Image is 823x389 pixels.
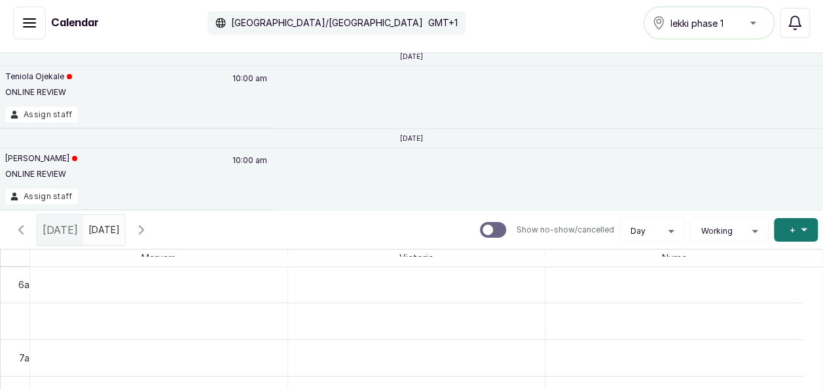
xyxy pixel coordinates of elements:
span: Nurse [659,250,689,266]
button: Assign staff [5,189,78,204]
p: Show no-show/cancelled [517,225,614,235]
div: [DATE] [37,215,83,245]
span: Working [701,226,733,236]
p: GMT+1 [428,16,458,29]
span: Maryam [139,250,178,266]
span: Day [631,226,646,236]
span: Victoria [397,250,436,266]
p: [PERSON_NAME] [5,153,77,164]
span: + [790,223,796,236]
span: [DATE] [43,222,78,238]
p: [DATE] [400,134,423,142]
button: Working [696,226,763,236]
p: 10:00 am [230,153,269,189]
button: lekki phase 1 [644,7,775,39]
p: ONLINE REVIEW [5,87,72,98]
button: Day [625,226,679,236]
div: 7am [16,351,39,365]
div: 6am [16,278,39,291]
p: ONLINE REVIEW [5,169,77,179]
p: [DATE] [400,52,423,60]
p: [GEOGRAPHIC_DATA]/[GEOGRAPHIC_DATA] [231,16,423,29]
span: lekki phase 1 [670,16,723,30]
h1: Calendar [51,15,99,31]
p: 10:00 am [230,71,269,107]
button: Assign staff [5,107,78,122]
button: + [774,218,818,242]
p: Teniola Ojekale [5,71,72,82]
